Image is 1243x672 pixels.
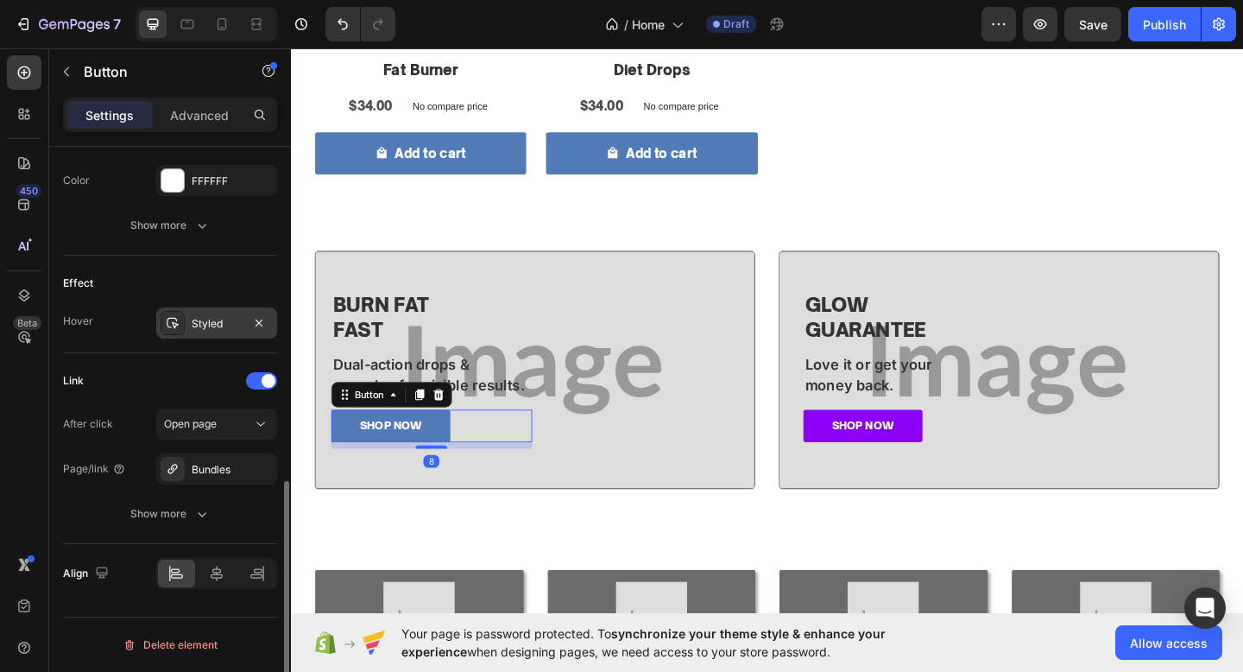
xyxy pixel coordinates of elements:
span: Home [632,16,665,34]
span: Save [1079,17,1107,32]
div: Bundles [192,462,273,478]
div: Color [63,173,90,188]
div: Open Intercom Messenger [1184,587,1226,629]
span: Draft [723,16,749,32]
button: Delete element [63,631,277,659]
strong: FAST [46,295,100,321]
button: Save [1064,7,1121,41]
p: Button [84,61,230,82]
div: Background Image [532,224,1009,481]
h2: Rich Text Editor. Editing area: main [44,267,262,324]
span: Your page is password protected. To when designing pages, we need access to your store password. [401,624,953,661]
button: Open page [156,409,277,440]
p: SHOP NOW [75,406,142,421]
img: 500x500 [605,583,683,661]
div: Undo/Redo [325,7,395,41]
p: No compare price [383,61,465,72]
p: Advanced [170,106,229,124]
div: Button [66,371,104,387]
p: ⁠⁠⁠⁠⁠⁠⁠ [46,269,261,322]
p: Love it or get your [559,334,772,358]
div: Page/link [63,461,126,477]
div: Hover [63,314,93,329]
div: Show more [130,505,211,523]
h2: Glow Guarantee [558,267,773,324]
p: SHOP NOW [589,406,656,421]
button: Allow access [1115,625,1222,660]
p: Settings [85,106,134,124]
span: / [624,16,628,34]
button: Show more [63,210,277,241]
img: 500x500 [100,583,178,661]
div: Effect [63,276,93,291]
span: Open page [164,417,217,430]
p: 7 [113,14,121,35]
span: synchronize your theme style & enhance your experience [401,626,886,659]
div: After click [63,416,113,432]
div: $34.00 [312,52,363,80]
div: Background Image [27,224,504,481]
div: 8 [144,445,161,459]
span: Allow access [1130,634,1208,652]
iframe: Design area [291,46,1243,615]
p: Dual-action drops & capsules for visible results. [46,334,261,381]
img: 500x500 [353,583,431,661]
button: 7 [7,7,129,41]
img: 500x500 [858,583,936,661]
div: Beta [13,316,41,330]
div: Align [63,562,112,586]
div: Publish [1143,16,1186,34]
div: Styled [192,316,242,332]
div: Rich Text Editor. Editing area: main [44,333,262,383]
div: 450 [16,184,41,198]
div: Add to cart [363,105,441,130]
div: Link [63,373,84,389]
div: Delete element [123,635,218,656]
div: FFFFFF [192,174,273,189]
p: money back. [559,358,772,381]
strong: BURN FAT [46,269,150,295]
button: Add to cart [277,94,507,140]
button: Publish [1128,7,1201,41]
div: Show more [130,217,211,234]
button: Show more [63,498,277,529]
